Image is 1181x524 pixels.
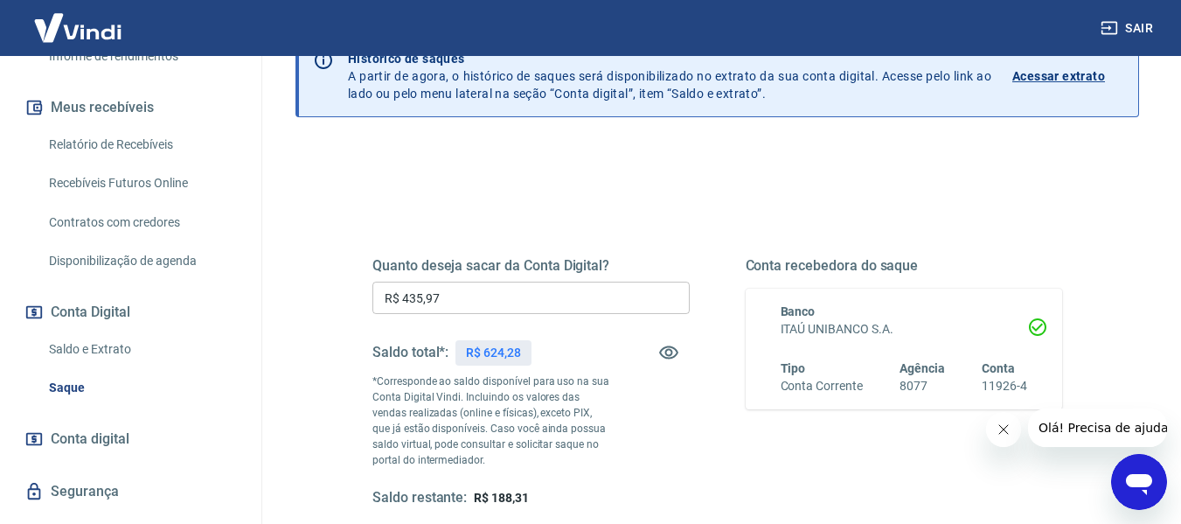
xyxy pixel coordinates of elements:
[372,344,448,361] h5: Saldo total*:
[42,243,240,279] a: Disponibilização de agenda
[1012,67,1105,85] p: Acessar extrato
[348,50,991,102] p: A partir de agora, o histórico de saques será disponibilizado no extrato da sua conta digital. Ac...
[42,370,240,406] a: Saque
[781,361,806,375] span: Tipo
[982,377,1027,395] h6: 11926-4
[372,374,610,468] p: *Corresponde ao saldo disponível para uso na sua Conta Digital Vindi. Incluindo os valores das ve...
[348,50,991,67] p: Histórico de saques
[781,304,816,318] span: Banco
[900,377,945,395] h6: 8077
[982,361,1015,375] span: Conta
[781,377,863,395] h6: Conta Corrente
[986,412,1021,447] iframe: Fechar mensagem
[21,420,240,458] a: Conta digital
[466,344,521,362] p: R$ 624,28
[42,38,240,74] a: Informe de rendimentos
[51,427,129,451] span: Conta digital
[10,12,147,26] span: Olá! Precisa de ajuda?
[21,293,240,332] button: Conta Digital
[900,361,945,375] span: Agência
[1012,50,1124,102] a: Acessar extrato
[1097,12,1160,45] button: Sair
[42,205,240,241] a: Contratos com credores
[781,320,1028,339] h6: ITAÚ UNIBANCO S.A.
[372,489,467,507] h5: Saldo restante:
[21,88,240,127] button: Meus recebíveis
[42,332,240,367] a: Saldo e Extrato
[42,127,240,163] a: Relatório de Recebíveis
[1111,454,1167,510] iframe: Botão para abrir a janela de mensagens
[746,257,1063,275] h5: Conta recebedora do saque
[1028,409,1167,447] iframe: Mensagem da empresa
[21,1,135,54] img: Vindi
[474,491,529,505] span: R$ 188,31
[372,257,690,275] h5: Quanto deseja sacar da Conta Digital?
[42,165,240,201] a: Recebíveis Futuros Online
[21,472,240,511] a: Segurança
